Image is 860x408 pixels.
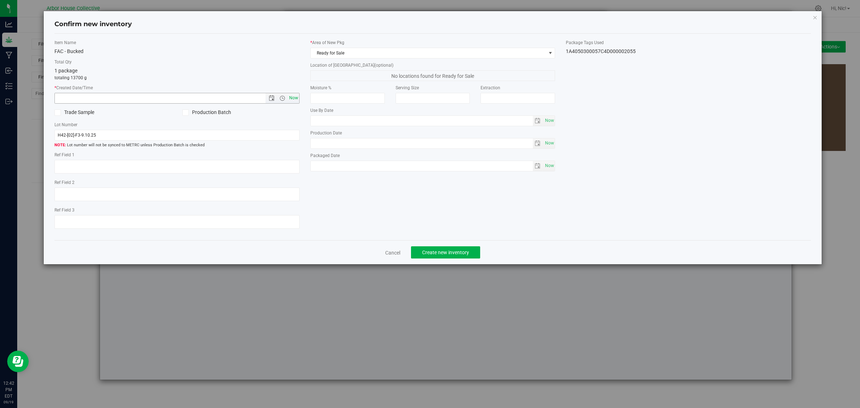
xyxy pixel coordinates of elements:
[54,59,300,65] label: Total Qty
[543,138,555,148] span: select
[481,85,555,91] label: Extraction
[310,85,385,91] label: Moisture %
[422,250,469,255] span: Create new inventory
[54,20,132,29] h4: Confirm new inventory
[54,109,172,116] label: Trade Sample
[311,48,546,58] span: Ready for Sale
[54,39,300,46] label: Item Name
[310,39,555,46] label: Area of New Pkg
[385,249,400,256] a: Cancel
[374,63,393,68] span: (optional)
[310,152,555,159] label: Packaged Date
[533,116,543,126] span: select
[310,107,555,114] label: Use By Date
[543,138,555,148] span: Set Current date
[310,70,555,81] span: No locations found for Ready for Sale
[182,109,300,116] label: Production Batch
[566,48,811,55] div: 1A4050300057C4D000002055
[287,93,300,103] span: Set Current date
[543,115,555,126] span: Set Current date
[266,95,278,101] span: Open the date view
[543,161,555,171] span: Set Current date
[7,351,29,372] iframe: Resource center
[54,122,300,128] label: Lot Number
[276,95,288,101] span: Open the time view
[54,179,300,186] label: Ref Field 2
[533,138,543,148] span: select
[54,48,300,55] div: FAC - Bucked
[411,246,480,258] button: Create new inventory
[54,152,300,158] label: Ref Field 1
[54,68,77,73] span: 1 package
[533,161,543,171] span: select
[543,116,555,126] span: select
[54,85,300,91] label: Created Date/Time
[54,75,300,81] p: totaling 13700 g
[566,39,811,46] label: Package Tags Used
[54,207,300,213] label: Ref Field 3
[54,142,300,148] span: Lot number will not be synced to METRC unless Production Batch is checked
[543,161,555,171] span: select
[310,130,555,136] label: Production Date
[310,62,555,68] label: Location of [GEOGRAPHIC_DATA]
[396,85,470,91] label: Serving Size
